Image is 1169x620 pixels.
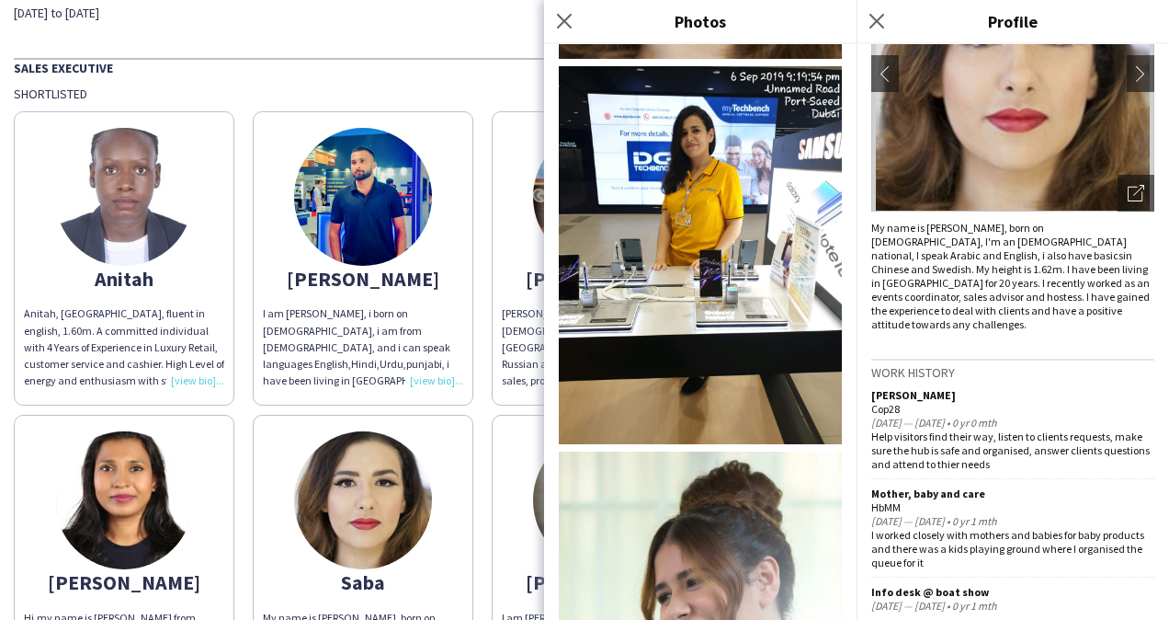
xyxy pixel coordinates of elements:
[24,574,224,591] div: [PERSON_NAME]
[871,599,1154,613] div: [DATE] — [DATE] • 0 yr 1 mth
[502,305,702,389] div: [PERSON_NAME], DOB [DEMOGRAPHIC_DATA] , raised in [GEOGRAPHIC_DATA]. Fluent in both Russian and E...
[14,58,1155,76] div: Sales Executive
[857,9,1169,33] h3: Profile
[533,431,671,569] img: thumb-64637e2ec6bf1.jpeg
[871,514,1154,528] div: [DATE] — [DATE] • 0 yr 1 mth
[871,528,1154,569] div: I worked closely with mothers and babies for baby products and there was a kids playing ground wh...
[502,574,702,591] div: [PERSON_NAME]
[14,5,414,21] div: [DATE] to [DATE]
[871,364,1154,381] h3: Work history
[871,402,1154,416] div: Cop28
[871,487,1154,500] div: Mother, baby and care
[24,270,224,287] div: Anitah
[502,270,702,287] div: [PERSON_NAME]
[24,305,224,389] div: Anitah, [GEOGRAPHIC_DATA], fluent in english, 1.60m. A committed individual with 4 Years of Exper...
[871,500,1154,514] div: HbMM
[533,128,671,266] img: thumb-6820564b0d8d7.jpeg
[14,86,1155,102] div: Shortlisted
[1118,175,1154,212] div: Open photos pop-in
[871,388,1154,402] div: [PERSON_NAME]
[871,221,1154,331] div: My name is [PERSON_NAME], born on [DEMOGRAPHIC_DATA], I'm an [DEMOGRAPHIC_DATA] national, I speak...
[559,66,842,444] img: Crew photo 679504
[294,431,432,569] img: thumb-65a16e383d171.jpeg
[263,305,463,389] div: I am [PERSON_NAME], i born on [DEMOGRAPHIC_DATA], i am from [DEMOGRAPHIC_DATA], and i can speak l...
[294,128,432,266] img: thumb-0d2101cb-f18e-4a28-bb74-6a338340291c.jpg
[263,270,463,287] div: [PERSON_NAME]
[55,128,193,266] img: thumb-66c0b296368ad.jpeg
[55,431,193,569] img: thumb-6682d4f726580.jpg
[871,416,1154,430] div: [DATE] — [DATE] • 0 yr 0 mth
[871,585,1154,599] div: Info desk @ boat show
[871,430,1154,471] div: Help visitors find their way, listen to clients requests, make sure the hub is safe and organised...
[263,574,463,591] div: Saba
[544,9,857,33] h3: Photos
